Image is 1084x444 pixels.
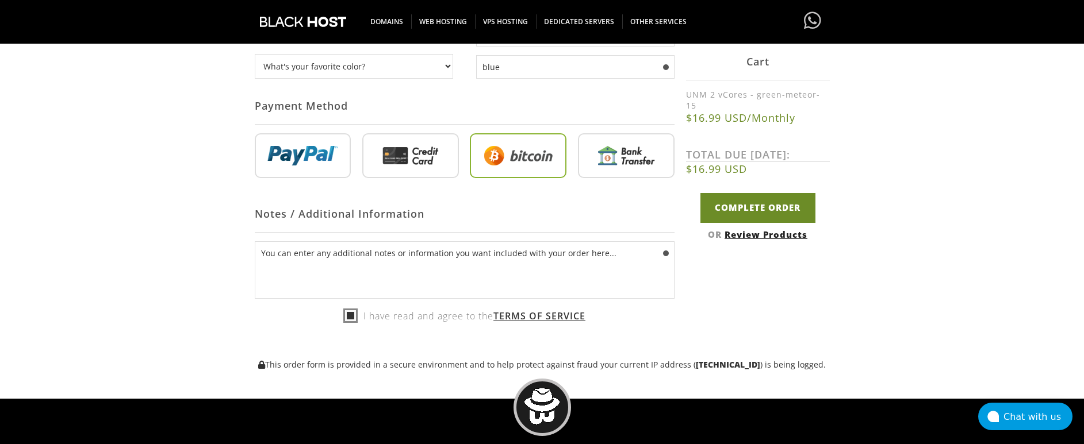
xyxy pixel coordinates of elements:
span: VPS HOSTING [475,14,537,29]
span: WEB HOSTING [411,14,476,29]
a: Terms of Service [493,310,585,322]
div: Cart [686,43,830,80]
div: Notes / Additional Information [255,195,675,233]
b: $16.99 USD [686,162,830,176]
b: $16.99 USD/Monthly [686,111,830,125]
p: This order form is provided in a secure environment and to help protect against fraud your curren... [255,359,830,370]
img: BlackHOST mascont, Blacky. [524,388,560,424]
label: I have read and agree to the [343,307,585,325]
a: Review Products [725,228,807,240]
button: Chat with us [978,403,1072,430]
img: Bitcoin.png [470,133,566,178]
div: OR [686,228,830,240]
img: PayPal.png [255,133,351,178]
span: DOMAINS [362,14,412,29]
label: UNM 2 vCores - green-meteor-15 [686,89,830,111]
span: DEDICATED SERVERS [536,14,623,29]
div: Payment Method [255,87,675,125]
input: Answer [476,55,675,79]
img: Credit%20Card.png [362,133,459,178]
strong: [TECHNICAL_ID] [696,359,760,370]
input: Complete Order [700,193,815,222]
img: Bank%20Transfer.png [578,133,675,178]
textarea: You can enter any additional notes or information you want included with your order here... [255,241,675,299]
label: TOTAL DUE [DATE]: [686,148,830,162]
span: OTHER SERVICES [622,14,695,29]
div: Chat with us [1003,411,1072,422]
